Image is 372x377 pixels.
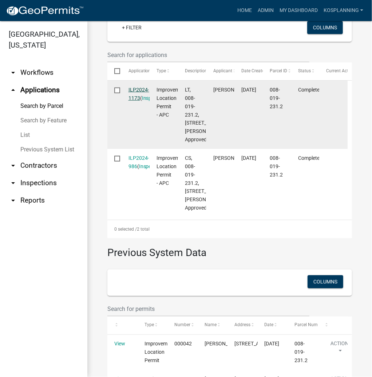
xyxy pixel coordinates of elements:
span: Type [145,323,154,328]
span: Completed [298,87,322,93]
span: Applicant [213,68,232,73]
span: Date [265,323,274,328]
a: Inspections [142,95,168,101]
datatable-header-cell: Name [198,317,228,334]
h3: Previous System Data [107,238,352,261]
span: 08/22/2024 [241,155,256,161]
div: ( ) [128,154,143,171]
span: 008-019-231.2 [270,155,283,178]
span: 0 selected / [114,227,137,232]
button: Columns [307,21,343,34]
datatable-header-cell: Address [227,317,258,334]
div: 2 total [107,220,352,238]
a: ILP2024-986 [128,155,149,169]
a: + Filter [116,21,147,34]
button: Columns [308,275,343,288]
span: Current Activity [326,68,356,73]
span: Parcel ID [270,68,287,73]
datatable-header-cell: Type [150,62,178,80]
span: Jason Yoder [213,87,252,93]
span: Parcel Number [294,323,324,328]
i: arrow_drop_down [9,179,17,187]
span: 1/25/2000 [265,341,280,347]
div: ( ) [128,86,143,102]
a: My Dashboard [277,4,321,17]
datatable-header-cell: Application Number [121,62,150,80]
span: Improvement Location Permit [145,341,175,364]
span: Number [174,323,190,328]
a: Admin [255,4,277,17]
i: arrow_drop_down [9,196,17,205]
input: Search for permits [107,302,309,317]
span: 000042 [174,341,192,347]
a: ILP2024-1173 [128,87,149,101]
button: Action [325,340,355,358]
datatable-header-cell: Parcel Number [288,317,318,334]
span: Jason Yoder [213,155,252,161]
span: Status [298,68,311,73]
datatable-header-cell: Type [138,317,168,334]
datatable-header-cell: Description [178,62,206,80]
span: LT, 008-019-231.2, 106 N FRONT ST, MOORE, ILP2024-1173, Approved [185,87,238,142]
span: Application Number [128,68,168,73]
span: Description [185,68,207,73]
i: arrow_drop_up [9,86,17,94]
span: Date Created [241,68,267,73]
a: kosplanning [321,4,366,17]
datatable-header-cell: Parcel ID [263,62,291,80]
a: Home [234,4,255,17]
span: 09/27/2024 [241,87,256,93]
span: Address [234,323,250,328]
datatable-header-cell: Date [258,317,288,334]
input: Search for applications [107,48,309,62]
i: arrow_drop_down [9,161,17,170]
span: 008-019-231.2 [270,87,283,109]
span: CS, 008-019-231.2, 106 N FRONT ST, MOORE, ILP2024-986, Approved [185,155,235,211]
span: Improvement Location Permit - APC [157,155,187,186]
datatable-header-cell: Status [291,62,320,80]
datatable-header-cell: Number [167,317,198,334]
a: View [114,341,125,347]
span: DENNIS JONES [205,341,244,347]
span: Type [157,68,166,73]
span: Improvement Location Permit - APC [157,87,187,117]
datatable-header-cell: Applicant [206,62,234,80]
datatable-header-cell: Date Created [234,62,263,80]
datatable-header-cell: Select [107,62,121,80]
span: 106 N FRONT ST [234,341,279,347]
i: arrow_drop_down [9,68,17,77]
span: 008-019-231.2 [294,341,308,364]
span: Name [205,323,217,328]
datatable-header-cell: Current Activity [319,62,348,80]
a: Inspections [139,163,165,169]
span: Completed [298,155,322,161]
